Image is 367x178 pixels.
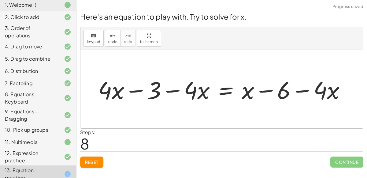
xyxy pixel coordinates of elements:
[64,126,71,134] i: Task finished and correct.
[5,126,54,134] div: 10. Pick up groups
[120,30,135,47] button: redoredo
[64,80,71,87] i: Task finished and correct.
[91,32,96,40] i: keyboard
[85,159,98,165] span: Reset
[137,30,161,47] button: fullscreen
[64,43,71,50] i: Task finished and correct.
[64,94,71,102] i: Task finished and correct.
[140,40,158,44] span: fullscreen
[5,108,54,123] div: 9. Equations - Dragging
[5,138,54,146] div: 11. Multimedia
[83,30,104,47] button: keyboardkeypad
[80,134,89,153] span: 8
[64,153,71,161] i: Task finished and correct.
[5,80,54,87] div: 7. Factoring
[64,67,71,75] i: Task finished and correct.
[5,55,54,62] div: 5. Drag to combine
[80,12,247,21] span: Here's an equation to play with. Try to solve for x.
[64,112,71,119] i: Task finished and correct.
[110,32,116,40] i: undo
[5,91,54,105] div: 8. Equations - Keyboard
[87,40,100,44] span: keypad
[64,55,71,62] i: Task finished and correct.
[80,129,95,135] label: Steps:
[64,138,71,146] i: Task finished.
[105,30,121,47] button: undoundo
[5,25,54,39] div: 3. Order of operations
[64,13,71,21] i: Task finished and correct.
[5,1,54,9] div: 1. Welcome :)
[108,40,117,44] span: undo
[80,157,103,168] button: Reset
[64,28,71,36] i: Task finished and correct.
[64,1,71,9] i: Task finished.
[5,67,54,75] div: 6. Distribution
[64,170,71,178] i: Task started.
[5,13,54,21] div: 2. Click to add
[332,4,363,10] span: Progress saved
[124,40,132,44] span: redo
[125,32,131,40] i: redo
[5,150,54,164] div: 12. Expression practice
[5,43,54,50] div: 4. Drag to move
